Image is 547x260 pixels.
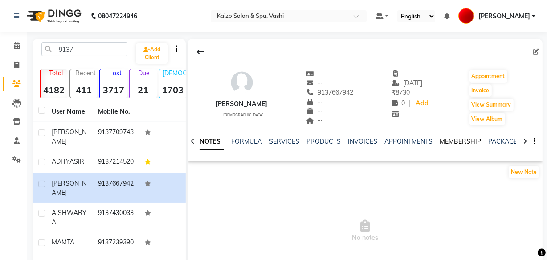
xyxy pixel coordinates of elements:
th: Mobile No. [93,102,139,122]
button: Appointment [469,70,507,83]
th: User Name [46,102,93,122]
p: Recent [74,69,98,77]
td: 9137430033 [93,203,139,232]
a: MEMBERSHIP [440,137,481,145]
span: ADITYA [52,157,74,165]
p: Total [44,69,68,77]
span: 9137667942 [306,88,353,96]
span: MAMTA [52,238,74,246]
span: SIR [74,157,84,165]
p: [DEMOGRAPHIC_DATA] [163,69,187,77]
td: 9137667942 [93,173,139,203]
span: ₹ [392,88,396,96]
strong: 411 [70,84,98,95]
p: Due [131,69,157,77]
a: Add Client [136,43,168,64]
b: 08047224946 [98,4,137,29]
span: -- [306,107,323,115]
td: 9137709743 [93,122,139,152]
a: PRODUCTS [306,137,341,145]
div: [PERSON_NAME] [216,99,268,109]
span: [PERSON_NAME] [52,128,86,145]
span: | [408,99,410,108]
a: NOTES [196,134,224,150]
span: [PERSON_NAME] [52,179,86,197]
strong: 4182 [41,84,68,95]
input: Search by Name/Mobile/Email/Code [41,42,127,56]
span: [PERSON_NAME] [478,12,530,21]
img: KAIZO VASHI [458,8,474,24]
span: [DATE] [392,79,422,87]
button: Invoice [469,84,492,97]
strong: 21 [130,84,157,95]
span: -- [306,79,323,87]
span: -- [306,70,323,78]
span: 8730 [392,88,410,96]
a: SERVICES [269,137,299,145]
span: 0 [392,99,405,107]
button: New Note [509,166,539,178]
td: 9137214520 [93,152,139,173]
a: Add [414,97,429,110]
span: [DEMOGRAPHIC_DATA] [223,112,264,117]
a: FORMULA [231,137,262,145]
img: logo [23,4,84,29]
strong: 3717 [100,84,127,95]
a: PACKAGES [488,137,521,145]
a: INVOICES [348,137,377,145]
span: -- [392,70,408,78]
span: -- [306,116,323,124]
a: APPOINTMENTS [384,137,433,145]
div: Back to Client [191,43,210,60]
button: View Summary [469,99,514,111]
p: Lost [103,69,127,77]
img: avatar [229,69,255,96]
strong: 1703 [159,84,187,95]
button: View Album [469,113,505,125]
td: 9137239390 [93,232,139,254]
span: AISHWARYA [52,209,86,226]
span: -- [306,98,323,106]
